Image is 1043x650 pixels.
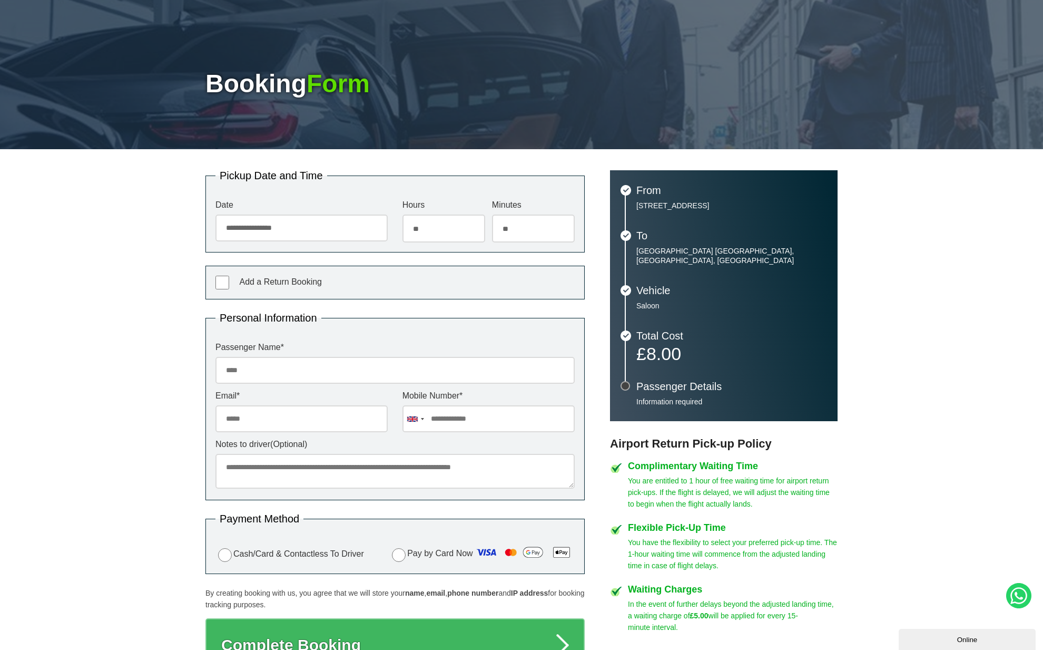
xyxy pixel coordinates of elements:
[205,587,585,610] p: By creating booking with us, you agree that we will store your , , and for booking tracking purpo...
[389,544,575,564] label: Pay by Card Now
[492,201,575,209] label: Minutes
[426,589,445,597] strong: email
[402,392,575,400] label: Mobile Number
[610,437,838,451] h3: Airport Return Pick-up Policy
[392,548,406,562] input: Pay by Card Now
[646,344,681,364] span: 8.00
[636,397,827,406] p: Information required
[636,331,827,341] h3: Total Cost
[215,440,575,449] label: Notes to driver
[205,71,838,96] h1: Booking
[215,313,321,323] legend: Personal Information
[636,285,827,296] h3: Vehicle
[636,201,827,210] p: [STREET_ADDRESS]
[628,537,838,571] p: You have the flexibility to select your preferred pick-up time. The 1-hour waiting time will comm...
[239,277,322,286] span: Add a Return Booking
[636,185,827,196] h3: From
[636,346,827,361] p: £
[215,201,388,209] label: Date
[636,230,827,241] h3: To
[218,548,232,562] input: Cash/Card & Contactless To Driver
[215,276,229,289] input: Add a Return Booking
[636,246,827,265] p: [GEOGRAPHIC_DATA] [GEOGRAPHIC_DATA], [GEOGRAPHIC_DATA], [GEOGRAPHIC_DATA]
[636,381,827,392] h3: Passenger Details
[628,598,838,633] p: In the event of further delays beyond the adjusted landing time, a waiting charge of will be appl...
[307,70,370,98] span: Form
[628,523,838,532] h4: Flexible Pick-Up Time
[628,461,838,471] h4: Complimentary Waiting Time
[447,589,498,597] strong: phone number
[215,392,388,400] label: Email
[215,513,303,524] legend: Payment Method
[690,612,709,620] strong: £5.00
[270,440,307,449] span: (Optional)
[405,589,425,597] strong: name
[403,406,427,432] div: United Kingdom: +44
[215,170,327,181] legend: Pickup Date and Time
[215,343,575,352] label: Passenger Name
[215,547,364,562] label: Cash/Card & Contactless To Driver
[511,589,548,597] strong: IP address
[628,585,838,594] h4: Waiting Charges
[899,627,1038,650] iframe: chat widget
[402,201,485,209] label: Hours
[636,301,827,311] p: Saloon
[628,475,838,510] p: You are entitled to 1 hour of free waiting time for airport return pick-ups. If the flight is del...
